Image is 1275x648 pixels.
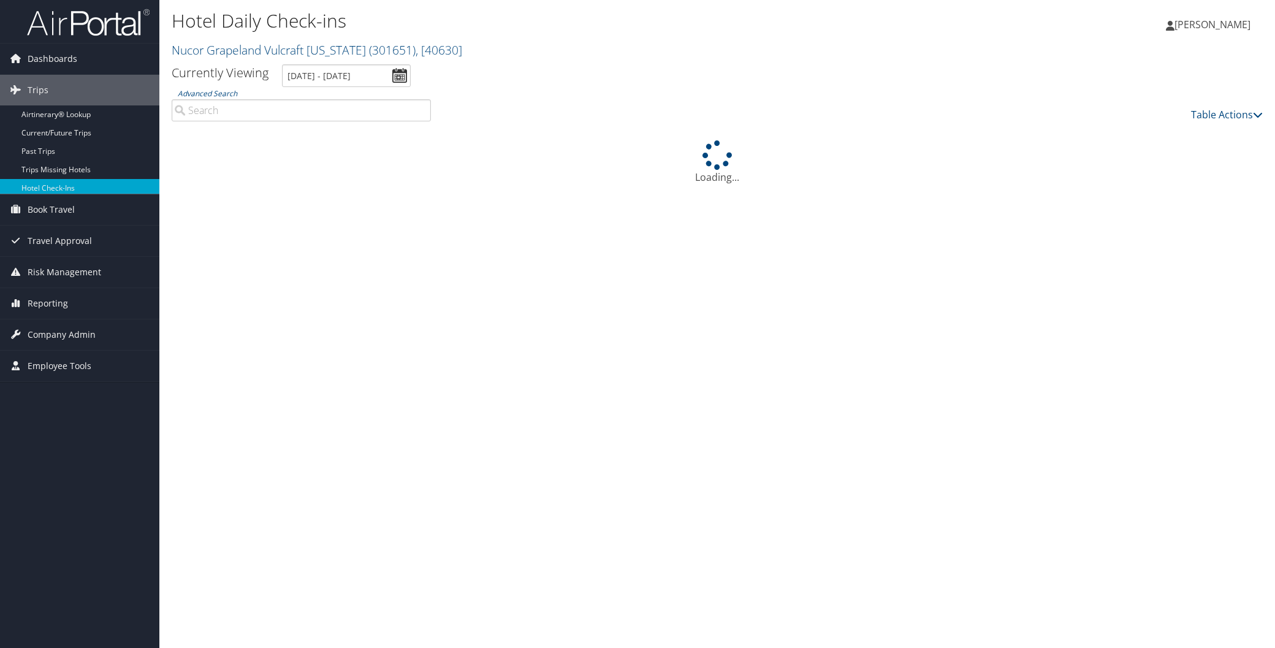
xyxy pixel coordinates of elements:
[1191,108,1263,121] a: Table Actions
[28,75,48,105] span: Trips
[28,319,96,350] span: Company Admin
[28,44,77,74] span: Dashboards
[282,64,411,87] input: [DATE] - [DATE]
[1174,18,1250,31] span: [PERSON_NAME]
[369,42,416,58] span: ( 301651 )
[28,351,91,381] span: Employee Tools
[28,288,68,319] span: Reporting
[178,88,237,99] a: Advanced Search
[1166,6,1263,43] a: [PERSON_NAME]
[28,257,101,288] span: Risk Management
[172,64,268,81] h3: Currently Viewing
[172,140,1263,185] div: Loading...
[172,42,462,58] a: Nucor Grapeland Vulcraft [US_STATE]
[28,226,92,256] span: Travel Approval
[27,8,150,37] img: airportal-logo.png
[416,42,462,58] span: , [ 40630 ]
[172,8,899,34] h1: Hotel Daily Check-ins
[172,99,431,121] input: Advanced Search
[28,194,75,225] span: Book Travel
